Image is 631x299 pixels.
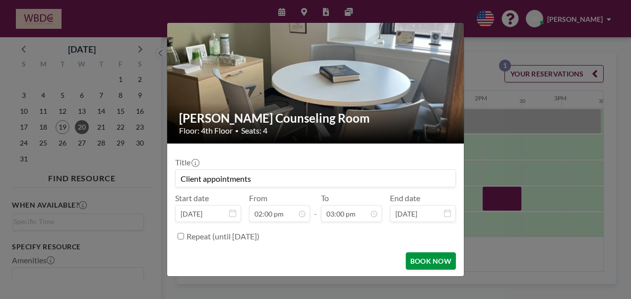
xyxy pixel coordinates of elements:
[249,193,267,203] label: From
[187,231,259,241] label: Repeat (until [DATE])
[235,127,239,135] span: •
[241,126,267,136] span: Seats: 4
[176,170,455,187] input: Denea's reservation
[390,193,420,203] label: End date
[314,197,317,219] span: -
[406,252,456,270] button: BOOK NOW
[321,193,329,203] label: To
[175,157,198,167] label: Title
[179,111,453,126] h2: [PERSON_NAME] Counseling Room
[179,126,233,136] span: Floor: 4th Floor
[175,193,209,203] label: Start date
